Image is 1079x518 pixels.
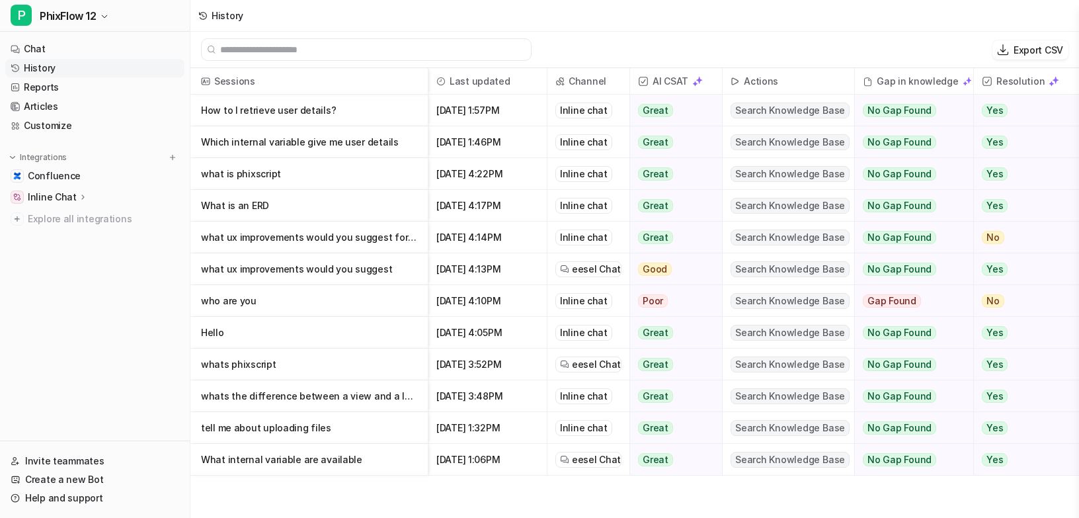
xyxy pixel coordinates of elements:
div: Inline chat [555,198,612,214]
p: whats the difference between a view and a lookup [201,380,417,412]
img: Inline Chat [13,193,21,201]
h2: Actions [744,68,778,95]
span: [DATE] 4:13PM [434,253,541,285]
span: Yes [982,199,1008,212]
span: PhixFlow 12 [40,7,97,25]
div: Gap in knowledge [860,68,968,95]
span: Search Knowledge Base [731,452,850,468]
p: How to I retrieve user details? [201,95,417,126]
button: Good [630,253,714,285]
a: Invite teammates [5,452,184,470]
span: Search Knowledge Base [731,103,850,118]
span: [DATE] 1:32PM [434,412,541,444]
span: Search Knowledge Base [731,293,850,309]
button: Great [630,444,714,476]
span: eesel Chat [572,358,621,371]
span: No Gap Found [863,199,936,212]
p: Hello [201,317,417,349]
span: Search Knowledge Base [731,420,850,436]
button: Great [630,349,714,380]
a: Help and support [5,489,184,507]
span: No [982,294,1004,308]
span: Search Knowledge Base [731,388,850,404]
button: Integrations [5,151,71,164]
span: Great [638,390,673,403]
span: Channel [553,68,624,95]
p: Which internal variable give me user details [201,126,417,158]
span: Confluence [28,169,81,183]
span: [DATE] 4:17PM [434,190,541,222]
img: eeselChat [560,265,569,274]
span: Search Knowledge Base [731,166,850,182]
div: Inline chat [555,420,612,436]
span: eesel Chat [572,453,621,466]
a: Customize [5,116,184,135]
button: Great [630,158,714,190]
span: [DATE] 4:10PM [434,285,541,317]
span: Good [638,263,672,276]
div: Inline chat [555,325,612,341]
a: ConfluenceConfluence [5,167,184,185]
span: Great [638,453,673,466]
button: Gap Found [855,285,963,317]
span: [DATE] 3:48PM [434,380,541,412]
p: tell me about uploading files [201,412,417,444]
div: Inline chat [555,388,612,404]
img: eeselChat [560,455,569,464]
span: [DATE] 4:05PM [434,317,541,349]
p: who are you [201,285,417,317]
span: [DATE] 1:57PM [434,95,541,126]
span: Last updated [434,68,541,95]
span: Search Knowledge Base [731,134,850,150]
span: Search Knowledge Base [731,357,850,372]
span: P [11,5,32,26]
a: eesel Chat [560,358,617,371]
span: No Gap Found [863,453,936,466]
button: Export CSV [992,40,1068,60]
span: No Gap Found [863,263,936,276]
span: Search Knowledge Base [731,325,850,341]
span: [DATE] 4:22PM [434,158,541,190]
button: Great [630,317,714,349]
div: Inline chat [555,134,612,150]
span: Yes [982,136,1008,149]
a: eesel Chat [560,263,617,276]
span: No Gap Found [863,136,936,149]
p: Inline Chat [28,191,77,204]
button: No Gap Found [855,444,963,476]
button: No Gap Found [855,349,963,380]
span: Search Knowledge Base [731,261,850,277]
span: No Gap Found [863,231,936,244]
span: No [982,231,1004,244]
span: Yes [982,390,1008,403]
p: what ux improvements would you suggest [201,253,417,285]
span: Great [638,231,673,244]
a: History [5,59,184,77]
a: Reports [5,78,184,97]
div: Inline chat [555,103,612,118]
span: Great [638,167,673,181]
div: Inline chat [555,293,612,309]
span: Great [638,136,673,149]
span: Sessions [196,68,422,95]
button: No Gap Found [855,253,963,285]
img: Confluence [13,172,21,180]
div: Inline chat [555,166,612,182]
p: what is phixscript [201,158,417,190]
span: Great [638,358,673,371]
span: Great [638,421,673,435]
img: eeselChat [560,360,569,369]
div: History [212,9,243,22]
button: No Gap Found [855,95,963,126]
span: Yes [982,453,1008,466]
span: Yes [982,263,1008,276]
span: [DATE] 1:46PM [434,126,541,158]
p: What is an ERD [201,190,417,222]
button: Great [630,95,714,126]
span: No Gap Found [863,421,936,435]
span: No Gap Found [863,104,936,117]
button: Poor [630,285,714,317]
button: No Gap Found [855,380,963,412]
span: Gap Found [863,294,921,308]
